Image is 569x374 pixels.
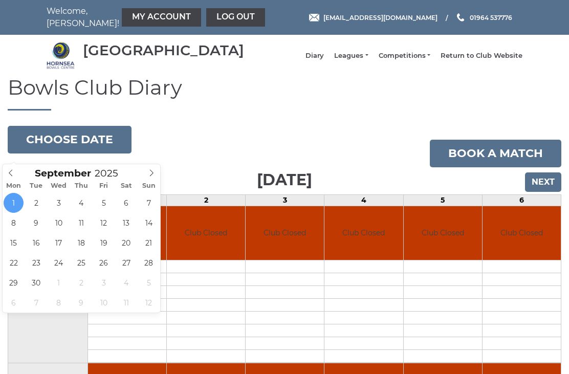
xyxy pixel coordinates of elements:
span: September 1, 2025 [4,193,24,213]
span: 01964 537776 [470,13,512,21]
td: 2 [166,195,245,206]
span: October 2, 2025 [71,273,91,293]
td: Club Closed [167,206,245,260]
span: September 19, 2025 [94,233,114,253]
span: September 29, 2025 [4,273,24,293]
span: [EMAIL_ADDRESS][DOMAIN_NAME] [323,13,437,21]
a: My Account [122,8,201,27]
span: October 5, 2025 [139,273,159,293]
span: October 6, 2025 [4,293,24,313]
td: 4 [324,195,403,206]
img: Phone us [457,13,464,21]
span: September 6, 2025 [116,193,136,213]
span: Fri [93,183,115,189]
span: September 5, 2025 [94,193,114,213]
span: September 30, 2025 [26,273,46,293]
span: October 8, 2025 [49,293,69,313]
span: September 15, 2025 [4,233,24,253]
span: September 2, 2025 [26,193,46,213]
span: October 10, 2025 [94,293,114,313]
span: September 3, 2025 [49,193,69,213]
a: Leagues [334,51,368,60]
span: September 11, 2025 [71,213,91,233]
div: [GEOGRAPHIC_DATA] [83,42,244,58]
span: September 27, 2025 [116,253,136,273]
td: 3 [246,195,324,206]
span: Wed [48,183,70,189]
a: Phone us 01964 537776 [455,13,512,23]
td: Club Closed [324,206,403,260]
a: Return to Club Website [441,51,522,60]
input: Scroll to increment [91,167,131,179]
span: September 7, 2025 [139,193,159,213]
h1: Bowls Club Diary [8,76,561,111]
a: Book a match [430,140,561,167]
span: September 24, 2025 [49,253,69,273]
span: September 18, 2025 [71,233,91,253]
span: October 3, 2025 [94,273,114,293]
span: September 22, 2025 [4,253,24,273]
span: October 1, 2025 [49,273,69,293]
span: Thu [70,183,93,189]
span: Sat [115,183,138,189]
span: September 12, 2025 [94,213,114,233]
td: Club Closed [246,206,324,260]
td: Club Closed [483,206,561,260]
span: Scroll to increment [35,169,91,179]
td: 5 [403,195,482,206]
span: September 13, 2025 [116,213,136,233]
a: Email [EMAIL_ADDRESS][DOMAIN_NAME] [309,13,437,23]
span: September 17, 2025 [49,233,69,253]
span: October 7, 2025 [26,293,46,313]
span: September 16, 2025 [26,233,46,253]
span: September 21, 2025 [139,233,159,253]
img: Email [309,14,319,21]
span: Mon [3,183,25,189]
span: September 20, 2025 [116,233,136,253]
span: October 9, 2025 [71,293,91,313]
span: September 23, 2025 [26,253,46,273]
input: Next [525,172,561,192]
span: Sun [138,183,160,189]
span: September 8, 2025 [4,213,24,233]
a: Competitions [379,51,430,60]
span: September 26, 2025 [94,253,114,273]
a: Diary [305,51,324,60]
span: September 28, 2025 [139,253,159,273]
span: September 9, 2025 [26,213,46,233]
td: 6 [482,195,561,206]
span: September 25, 2025 [71,253,91,273]
button: Choose date [8,126,132,153]
span: Tue [25,183,48,189]
span: September 14, 2025 [139,213,159,233]
td: Club Closed [404,206,482,260]
span: September 4, 2025 [71,193,91,213]
span: October 12, 2025 [139,293,159,313]
nav: Welcome, [PERSON_NAME]! [47,5,236,30]
img: Hornsea Bowls Centre [47,41,75,70]
span: October 4, 2025 [116,273,136,293]
span: September 10, 2025 [49,213,69,233]
span: October 11, 2025 [116,293,136,313]
a: Log out [206,8,265,27]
